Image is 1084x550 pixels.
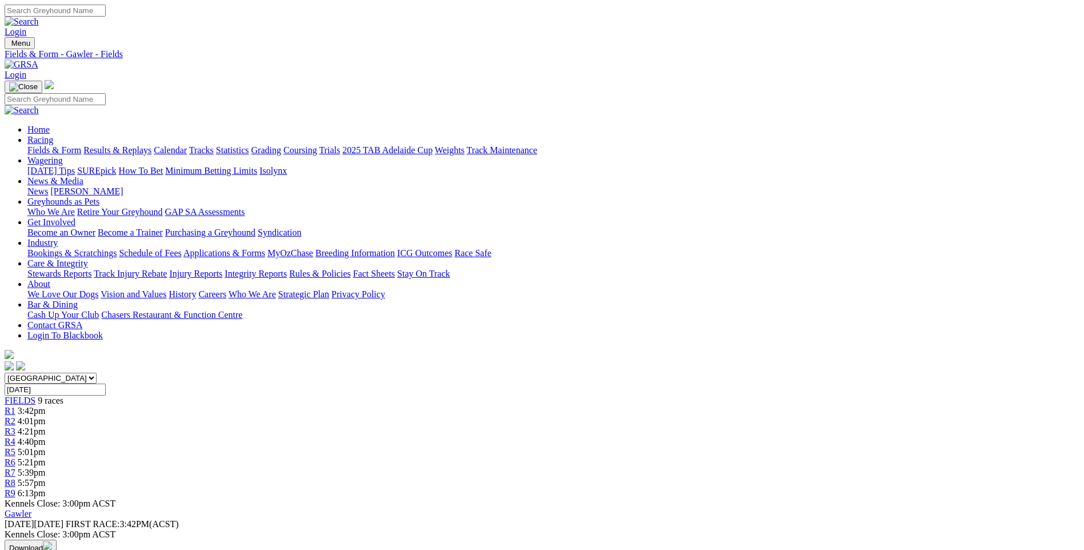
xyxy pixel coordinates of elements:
input: Select date [5,384,106,396]
span: 4:40pm [18,437,46,447]
span: Kennels Close: 3:00pm ACST [5,499,115,508]
a: Vision and Values [101,289,166,299]
a: Login [5,27,26,37]
a: Schedule of Fees [119,248,181,258]
a: Wagering [27,156,63,165]
a: Login [5,70,26,79]
a: About [27,279,50,289]
div: Bar & Dining [27,310,1079,320]
a: Race Safe [454,248,491,258]
a: Become a Trainer [98,228,163,237]
a: Who We Are [229,289,276,299]
span: [DATE] [5,519,34,529]
a: Applications & Forms [183,248,265,258]
a: Breeding Information [315,248,395,258]
a: R4 [5,437,15,447]
span: 5:39pm [18,468,46,477]
a: Rules & Policies [289,269,351,278]
a: [DATE] Tips [27,166,75,176]
span: R3 [5,427,15,436]
a: Home [27,125,50,134]
span: 6:13pm [18,488,46,498]
a: Isolynx [259,166,287,176]
a: Who We Are [27,207,75,217]
a: Calendar [154,145,187,155]
a: 2025 TAB Adelaide Cup [342,145,433,155]
a: Results & Replays [83,145,151,155]
div: Kennels Close: 3:00pm ACST [5,529,1079,540]
div: Wagering [27,166,1079,176]
a: Trials [319,145,340,155]
span: R6 [5,457,15,467]
img: logo-grsa-white.png [5,350,14,359]
img: Close [9,82,38,91]
a: ICG Outcomes [397,248,452,258]
img: facebook.svg [5,361,14,370]
a: Syndication [258,228,301,237]
a: Gawler [5,509,31,519]
img: Search [5,105,39,115]
a: SUREpick [77,166,116,176]
a: [PERSON_NAME] [50,186,123,196]
span: 5:01pm [18,447,46,457]
a: Track Maintenance [467,145,537,155]
span: 5:21pm [18,457,46,467]
a: R8 [5,478,15,488]
div: News & Media [27,186,1079,197]
a: Track Injury Rebate [94,269,167,278]
a: Racing [27,135,53,145]
img: logo-grsa-white.png [45,80,54,89]
a: Coursing [283,145,317,155]
a: FIELDS [5,396,35,405]
a: Minimum Betting Limits [165,166,257,176]
a: R7 [5,468,15,477]
a: Bar & Dining [27,300,78,309]
a: Become an Owner [27,228,95,237]
a: Bookings & Scratchings [27,248,117,258]
a: MyOzChase [267,248,313,258]
a: News & Media [27,176,83,186]
a: History [169,289,196,299]
a: Greyhounds as Pets [27,197,99,206]
a: Grading [251,145,281,155]
button: Toggle navigation [5,37,35,49]
a: R5 [5,447,15,457]
a: How To Bet [119,166,163,176]
a: Industry [27,238,58,248]
a: Privacy Policy [331,289,385,299]
a: Fields & Form [27,145,81,155]
a: Contact GRSA [27,320,82,330]
a: Stay On Track [397,269,450,278]
span: 5:57pm [18,478,46,488]
a: Fact Sheets [353,269,395,278]
a: Purchasing a Greyhound [165,228,255,237]
a: R2 [5,416,15,426]
div: Industry [27,248,1079,258]
div: About [27,289,1079,300]
span: 4:21pm [18,427,46,436]
a: Care & Integrity [27,258,88,268]
a: R9 [5,488,15,498]
span: 4:01pm [18,416,46,426]
a: Login To Blackbook [27,330,103,340]
span: R1 [5,406,15,416]
a: News [27,186,48,196]
a: Fields & Form - Gawler - Fields [5,49,1079,59]
input: Search [5,93,106,105]
span: 3:42PM(ACST) [66,519,179,529]
a: Injury Reports [169,269,222,278]
a: Get Involved [27,217,75,227]
a: Chasers Restaurant & Function Centre [101,310,242,320]
img: twitter.svg [16,361,25,370]
a: Retire Your Greyhound [77,207,163,217]
img: GRSA [5,59,38,70]
a: Integrity Reports [225,269,287,278]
